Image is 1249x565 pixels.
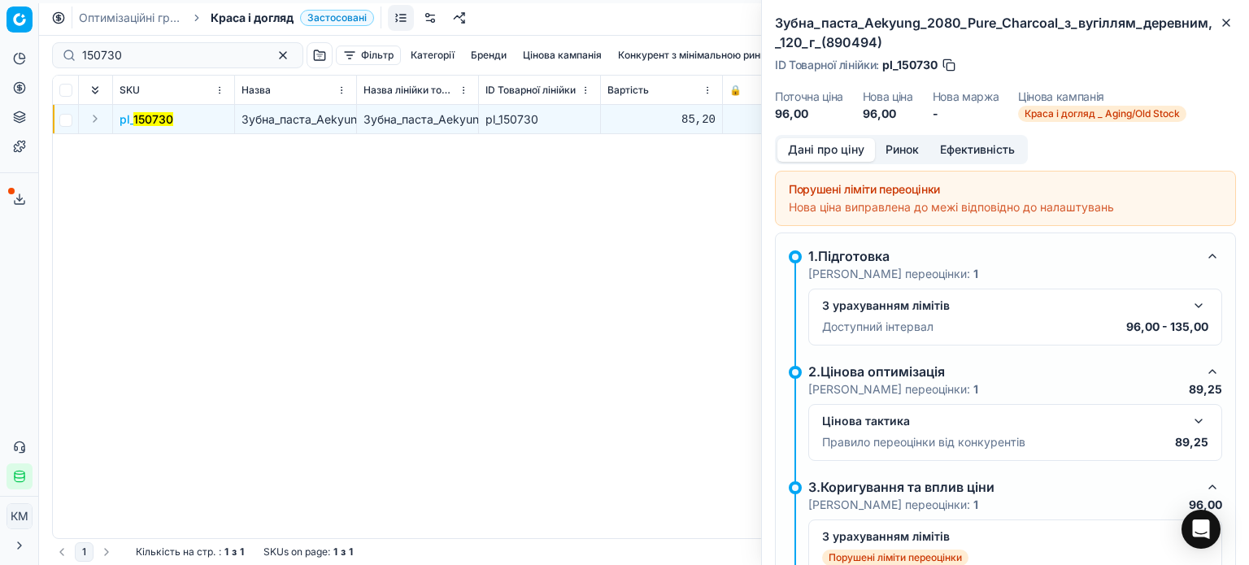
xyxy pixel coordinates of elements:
[85,109,105,128] button: Expand
[1189,381,1222,398] p: 89,25
[611,46,828,65] button: Конкурент з мінімальною ринковою ціною
[242,84,271,97] span: Назва
[829,551,962,564] p: Порушені ліміти переоцінки
[240,545,244,558] strong: 1
[82,47,260,63] input: Пошук по SKU або назві
[52,542,116,562] nav: pagination
[341,545,346,558] strong: з
[973,267,978,280] strong: 1
[607,84,649,97] span: Вартість
[363,111,472,128] div: Зубна_паста_Aekyung_2080_Pure_Charcoal_з_вугіллям_деревним,_120_г_(890494)
[211,10,294,26] span: Краса і догляд
[7,504,32,528] span: КM
[516,46,608,65] button: Цінова кампанія
[336,46,401,65] button: Фільтр
[75,542,94,562] button: 1
[333,545,337,558] strong: 1
[973,382,978,396] strong: 1
[822,434,1025,450] p: Правило переоцінки від конкурентів
[933,106,999,122] dd: -
[863,106,913,122] dd: 96,00
[775,91,843,102] dt: Поточна ціна
[85,80,105,100] button: Expand all
[808,266,978,282] p: [PERSON_NAME] переоцінки:
[1018,106,1186,122] span: Краса і догляд _ Aging/Old Stock
[52,542,72,562] button: Go to previous page
[775,13,1236,52] h2: Зубна_паста_Aekyung_2080_Pure_Charcoal_з_вугіллям_деревним,_120_г_(890494)
[933,91,999,102] dt: Нова маржа
[120,84,140,97] span: SKU
[120,111,173,128] span: pl_
[822,298,1182,314] div: З урахуванням лімітів
[120,111,173,128] button: pl_150730
[808,362,1196,381] div: 2.Цінова оптимізація
[363,84,455,97] span: Назва лінійки товарів
[863,91,913,102] dt: Нова ціна
[404,46,461,65] button: Категорії
[133,112,173,126] mark: 150730
[808,477,1196,497] div: 3.Коригування та вплив ціни
[882,57,938,73] span: pl_150730
[607,111,716,128] div: 85,20
[973,498,978,511] strong: 1
[242,112,696,126] span: Зубна_паста_Aekyung_2080_Pure_Charcoal_з_вугіллям_деревним,_120_г_(890494)
[822,413,1182,429] div: Цінова тактика
[136,545,244,558] div: :
[79,10,374,26] nav: breadcrumb
[79,10,183,26] a: Оптимізаційні групи
[7,503,33,529] button: КM
[1018,91,1186,102] dt: Цінова кампанія
[1182,510,1221,549] div: Open Intercom Messenger
[136,545,215,558] span: Кількість на стр.
[808,497,978,513] p: [PERSON_NAME] переоцінки:
[263,545,330,558] span: SKUs on page :
[232,545,237,558] strong: з
[775,59,879,71] span: ID Товарної лінійки :
[1189,497,1222,513] p: 96,00
[929,138,1025,162] button: Ефективність
[464,46,513,65] button: Бренди
[822,319,933,335] p: Доступний інтервал
[775,106,843,122] dd: 96,00
[822,528,1182,545] div: З урахуванням лімітів
[300,10,374,26] span: Застосовані
[789,181,1222,198] div: Порушені ліміти переоцінки
[789,199,1222,215] div: Нова ціна виправлена до межі відповідно до налаштувань
[808,381,978,398] p: [PERSON_NAME] переоцінки:
[211,10,374,26] span: Краса і доглядЗастосовані
[777,138,875,162] button: Дані про ціну
[1126,319,1208,335] p: 96,00 - 135,00
[97,542,116,562] button: Go to next page
[729,84,742,97] span: 🔒
[349,545,353,558] strong: 1
[485,111,594,128] div: pl_150730
[224,545,228,558] strong: 1
[1175,434,1208,450] p: 89,25
[875,138,929,162] button: Ринок
[808,246,1196,266] div: 1.Підготовка
[485,84,576,97] span: ID Товарної лінійки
